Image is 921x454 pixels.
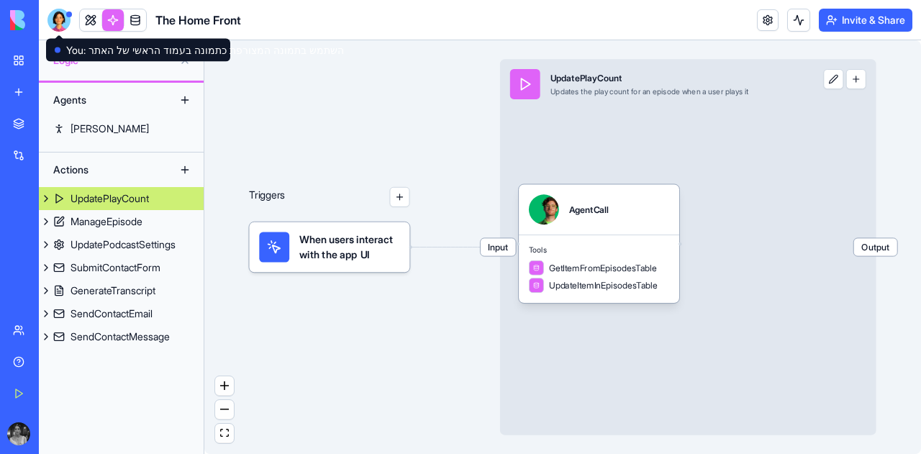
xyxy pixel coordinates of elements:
a: [PERSON_NAME] [39,117,204,140]
button: zoom in [215,376,234,396]
span: The Home Front [155,12,241,29]
p: Triggers [249,187,285,207]
a: ManageEpisode [39,210,204,233]
a: GenerateTranscript [39,279,204,302]
div: SendContactMessage [71,330,170,344]
div: UpdatePlayCount [71,191,149,206]
a: SendContactEmail [39,302,204,325]
div: AgentCall [569,204,609,216]
div: GenerateTranscript [71,283,155,298]
div: AgentCallToolsGetItemFromEpisodesTableUpdateItemInEpisodesTable [519,184,679,303]
a: UpdatePodcastSettings [39,233,204,256]
a: SubmitContactForm [39,256,204,279]
div: Updates the play count for an episode when a user plays it [550,86,749,96]
img: ACg8ocJpo7-6uNqbL2O6o9AdRcTI_wCXeWsoHdL_BBIaBlFxyFzsYWgr=s96-c [7,422,30,445]
button: fit view [215,424,234,443]
div: Triggers [249,147,409,272]
div: SendContactEmail [71,307,153,321]
a: UpdatePlayCount [39,187,204,210]
div: [PERSON_NAME] [71,122,149,136]
span: GetItemFromEpisodesTable [549,262,657,274]
div: UpdatePodcastSettings [71,237,176,252]
div: Agents [46,88,161,112]
span: Input [481,238,516,255]
span: When users interact with the app UI [299,232,399,263]
div: Actions [46,158,161,181]
div: When users interact with the app UI [249,222,409,273]
div: ManageEpisode [71,214,142,229]
span: UpdateItemInEpisodesTable [549,279,658,291]
button: zoom out [215,400,234,419]
span: Tools [529,245,669,255]
button: Invite & Share [819,9,912,32]
div: InputUpdatePlayCountUpdates the play count for an episode when a user plays itOutput [500,59,876,435]
a: SendContactMessage [39,325,204,348]
span: Output [854,238,897,255]
div: UpdatePlayCount [550,72,749,84]
img: logo [10,10,99,30]
div: SubmitContactForm [71,260,160,275]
